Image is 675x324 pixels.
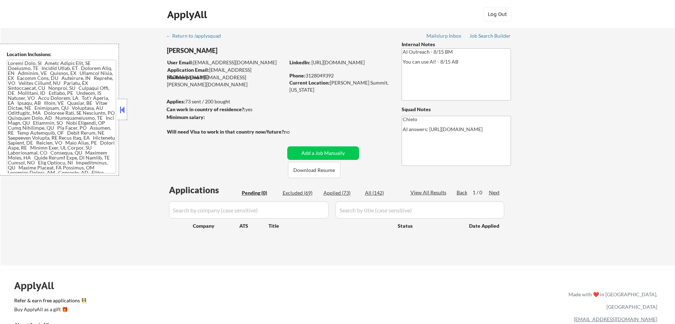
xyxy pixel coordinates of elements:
[166,33,228,40] a: ← Return to /applysquad
[167,46,313,55] div: [PERSON_NAME]
[167,106,245,112] strong: Can work in country of residence?:
[311,59,365,65] a: [URL][DOMAIN_NAME]
[402,41,511,48] div: Internal Notes
[289,80,330,86] strong: Current Location:
[473,189,489,196] div: 1 / 0
[289,72,305,79] strong: Phone:
[289,59,310,65] strong: LinkedIn:
[14,280,62,292] div: ApplyAll
[469,33,511,38] div: Job Search Builder
[167,129,285,135] strong: Will need Visa to work in that country now/future?:
[410,189,448,196] div: View All Results
[426,33,462,38] div: Mailslurp Inbox
[483,7,512,21] button: Log Out
[169,186,239,194] div: Applications
[193,222,239,229] div: Company
[167,106,283,113] div: yes
[14,298,420,306] a: Refer & earn free applications 👯‍♀️
[167,74,204,80] strong: Mailslurp Email:
[167,98,185,104] strong: Applies:
[242,189,277,196] div: Pending (0)
[14,307,85,312] div: Buy ApplyAll as a gift 🎁
[489,189,500,196] div: Next
[167,67,209,73] strong: Application Email:
[284,128,304,135] div: no
[167,74,285,88] div: [EMAIL_ADDRESS][PERSON_NAME][DOMAIN_NAME]
[167,59,285,66] div: [EMAIL_ADDRESS][DOMAIN_NAME]
[402,106,511,113] div: Squad Notes
[398,219,459,232] div: Status
[239,222,268,229] div: ATS
[365,189,401,196] div: All (142)
[457,189,468,196] div: Back
[268,222,391,229] div: Title
[426,33,462,40] a: Mailslurp Inbox
[167,98,285,105] div: 73 sent / 200 bought
[167,114,205,120] strong: Minimum salary:
[283,189,318,196] div: Excluded (69)
[566,288,657,313] div: Made with ❤️ in [GEOGRAPHIC_DATA], [GEOGRAPHIC_DATA]
[287,146,359,160] button: Add a Job Manually
[469,222,500,229] div: Date Applied
[289,79,390,93] div: [PERSON_NAME] Summit, [US_STATE]
[167,66,285,80] div: [EMAIL_ADDRESS][DOMAIN_NAME]
[289,72,390,79] div: 3128049392
[167,59,193,65] strong: User Email:
[574,316,657,322] a: [EMAIL_ADDRESS][DOMAIN_NAME]
[469,33,511,40] a: Job Search Builder
[169,201,329,218] input: Search by company (case sensitive)
[323,189,359,196] div: Applied (73)
[14,306,85,314] a: Buy ApplyAll as a gift 🎁
[288,162,341,178] button: Download Resume
[7,51,116,58] div: Location Inclusions:
[167,9,209,21] div: ApplyAll
[336,201,504,218] input: Search by title (case sensitive)
[166,33,228,38] div: ← Return to /applysquad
